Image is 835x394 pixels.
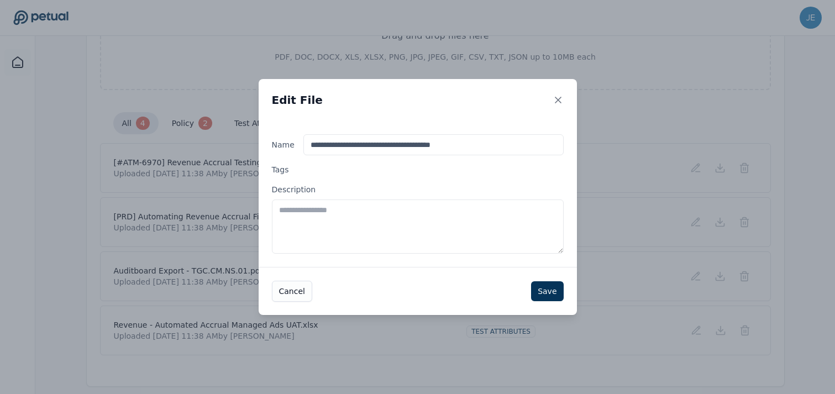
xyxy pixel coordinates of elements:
[272,92,323,108] h2: Edit File
[531,281,563,301] button: Save
[272,184,564,254] label: Description
[272,164,564,175] label: Tags
[303,134,564,155] input: Name
[272,199,564,254] textarea: Description
[272,134,564,155] label: Name
[272,281,312,302] button: Cancel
